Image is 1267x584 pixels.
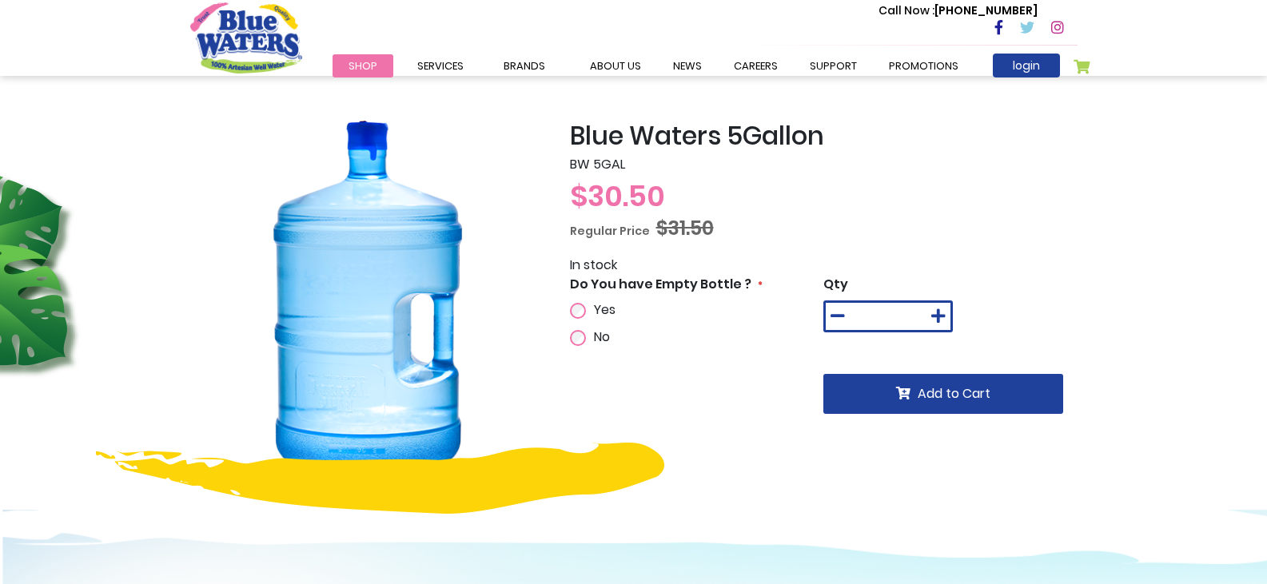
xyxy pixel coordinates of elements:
a: support [794,54,873,77]
a: login [993,54,1060,77]
a: about us [574,54,657,77]
span: Add to Cart [918,384,990,403]
img: Blue_Waters_5Gallon_1_20.png [190,121,546,476]
span: $30.50 [570,176,665,217]
span: Brands [504,58,545,73]
a: store logo [190,2,302,73]
span: In stock [570,256,617,274]
span: Yes [594,300,616,319]
span: Shop [349,58,377,73]
span: $31.50 [656,215,714,241]
span: Call Now : [879,2,934,18]
span: Services [417,58,464,73]
p: BW 5GAL [570,155,1078,174]
img: yellow-design.png [96,443,664,514]
span: Regular Price [570,223,650,239]
span: Do You have Empty Bottle ? [570,275,751,293]
h2: Blue Waters 5Gallon [570,121,1078,151]
button: Add to Cart [823,374,1063,414]
a: Promotions [873,54,974,77]
a: careers [718,54,794,77]
p: [PHONE_NUMBER] [879,2,1038,19]
span: No [594,328,610,346]
span: Qty [823,275,848,293]
a: News [657,54,718,77]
